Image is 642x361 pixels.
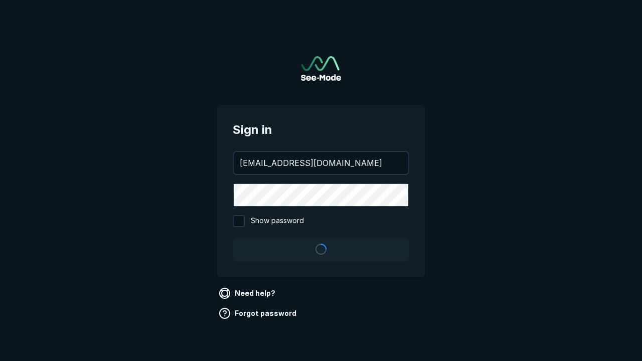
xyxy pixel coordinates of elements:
img: See-Mode Logo [301,56,341,81]
a: Need help? [217,285,279,301]
a: Forgot password [217,305,300,321]
input: your@email.com [234,152,408,174]
span: Show password [251,215,304,227]
a: Go to sign in [301,56,341,81]
span: Sign in [233,121,409,139]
